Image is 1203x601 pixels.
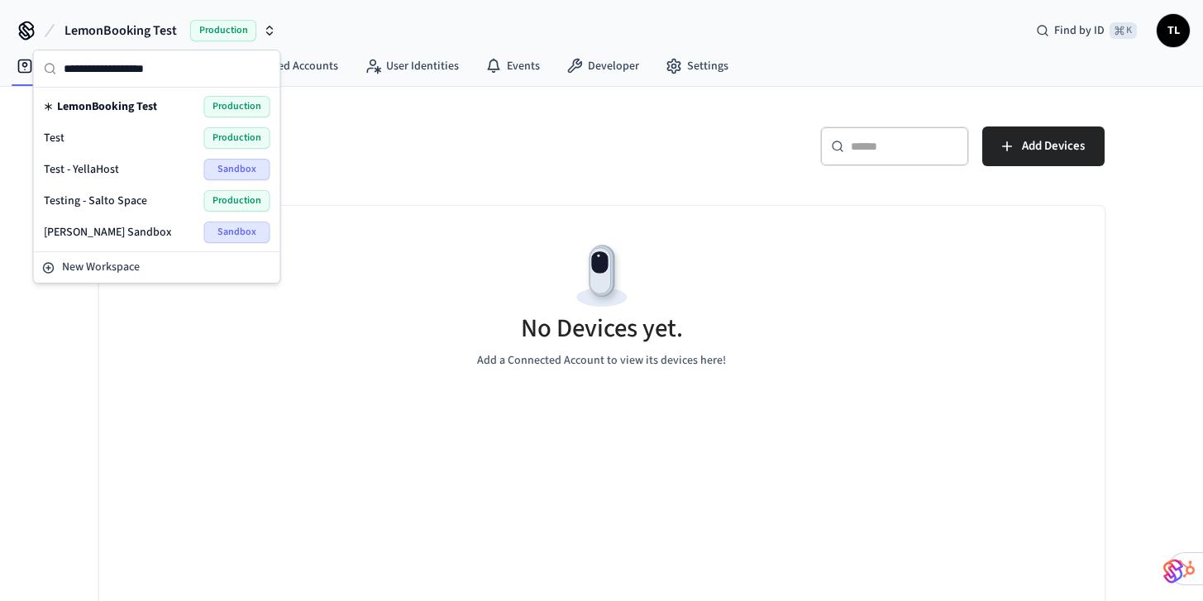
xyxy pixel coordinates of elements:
[190,20,256,41] span: Production
[1022,136,1085,157] span: Add Devices
[565,239,639,313] img: Devices Empty State
[553,51,652,81] a: Developer
[1023,16,1150,45] div: Find by ID⌘ K
[472,51,553,81] a: Events
[44,130,64,146] span: Test
[34,88,280,251] div: Suggestions
[1157,14,1190,47] button: TL
[1054,22,1105,39] span: Find by ID
[351,51,472,81] a: User Identities
[204,96,270,117] span: Production
[521,312,683,346] h5: No Devices yet.
[477,352,726,370] p: Add a Connected Account to view its devices here!
[1163,558,1183,584] img: SeamLogoGradient.69752ec5.svg
[64,21,177,41] span: LemonBooking Test
[3,51,89,81] a: Devices
[204,190,270,212] span: Production
[204,222,270,243] span: Sandbox
[652,51,742,81] a: Settings
[62,259,140,276] span: New Workspace
[204,127,270,149] span: Production
[57,98,157,115] span: LemonBooking Test
[44,161,119,178] span: Test - YellaHost
[99,126,592,160] h5: Devices
[36,254,279,281] button: New Workspace
[1110,22,1137,39] span: ⌘ K
[204,159,270,180] span: Sandbox
[1158,16,1188,45] span: TL
[982,126,1105,166] button: Add Devices
[44,224,172,241] span: [PERSON_NAME] Sandbox
[44,193,147,209] span: Testing - Salto Space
